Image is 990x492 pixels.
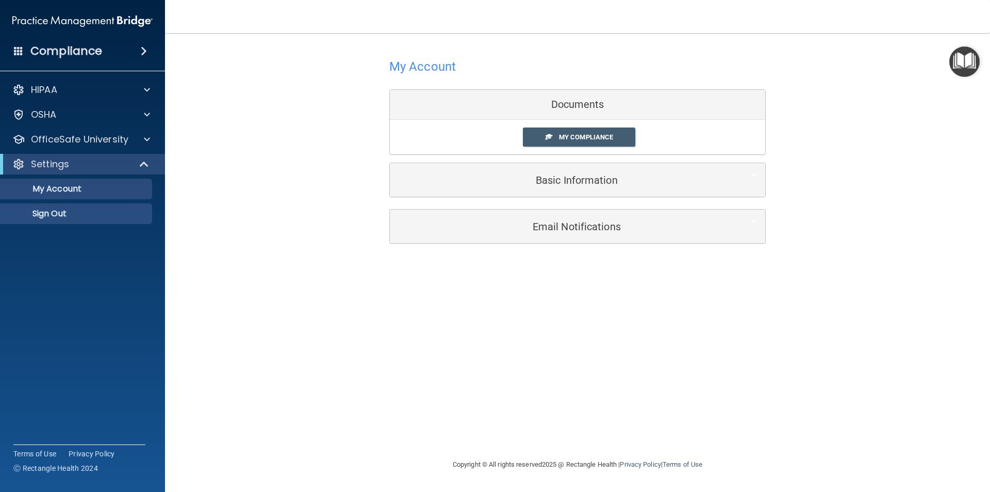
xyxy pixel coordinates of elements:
[7,184,147,194] p: My Account
[398,215,757,238] a: Email Notifications
[31,158,69,170] p: Settings
[31,133,128,146] p: OfficeSafe University
[7,209,147,219] p: Sign Out
[663,461,702,468] a: Terms of Use
[398,221,726,232] h5: Email Notifications
[559,133,613,141] span: My Compliance
[389,60,456,73] h4: My Account
[390,90,765,120] div: Documents
[398,174,726,186] h5: Basic Information
[13,463,98,473] span: Ⓒ Rectangle Health 2024
[620,461,661,468] a: Privacy Policy
[12,108,150,121] a: OSHA
[389,448,766,481] div: Copyright © All rights reserved 2025 @ Rectangle Health | |
[69,449,115,459] a: Privacy Policy
[13,449,56,459] a: Terms of Use
[12,84,150,96] a: HIPAA
[31,84,57,96] p: HIPAA
[30,44,102,58] h4: Compliance
[12,11,153,31] img: PMB logo
[12,133,150,146] a: OfficeSafe University
[31,108,57,121] p: OSHA
[949,46,980,77] button: Open Resource Center
[12,158,150,170] a: Settings
[398,168,757,192] a: Basic Information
